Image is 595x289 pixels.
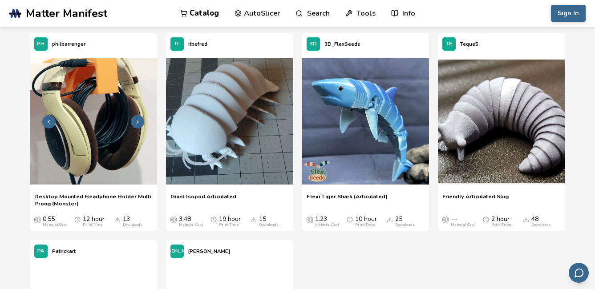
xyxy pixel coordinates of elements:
[52,247,76,256] p: Patrickart
[442,193,509,206] a: Friendly Articulated Slug
[74,216,81,223] span: Average Print Time
[37,41,45,47] span: PH
[219,216,241,227] div: 19 hour
[483,216,489,223] span: Average Print Time
[26,7,107,20] span: Matter Manifest
[315,223,339,227] div: Material Cost
[34,193,153,206] a: Desktop Mounted Headphone Holder Multi Prong (Monster)
[355,223,375,227] div: Print Time
[123,216,142,227] div: 13
[387,216,393,223] span: Downloads
[83,223,102,227] div: Print Time
[219,223,239,227] div: Print Time
[446,41,452,47] span: TE
[310,41,317,47] span: 3D
[114,216,121,223] span: Downloads
[531,216,551,227] div: 48
[123,223,142,227] div: Downloads
[188,247,230,256] p: [PERSON_NAME]
[531,223,551,227] div: Downloads
[315,216,339,227] div: 1.23
[259,216,279,227] div: 15
[451,216,457,223] span: —
[324,40,360,49] p: 3D_FlexSeeds
[307,216,313,223] span: Average Cost
[52,40,85,49] p: philbarrenger
[175,41,179,47] span: IT
[523,216,529,223] span: Downloads
[491,223,511,227] div: Print Time
[551,5,586,22] button: Sign In
[355,216,377,227] div: 10 hour
[83,216,105,227] div: 12 hour
[451,223,475,227] div: Material Cost
[491,216,511,227] div: 2 hour
[259,223,279,227] div: Downloads
[179,216,203,227] div: 3.48
[43,216,67,227] div: 0.55
[395,216,415,227] div: 25
[569,263,589,283] button: Send feedback via email
[210,216,217,223] span: Average Print Time
[307,193,388,206] a: Flexi Tiger Shark (Articulated)
[188,40,207,49] p: itbefred
[251,216,257,223] span: Downloads
[179,223,203,227] div: Material Cost
[347,216,353,223] span: Average Print Time
[170,216,177,223] span: Average Cost
[170,193,236,206] a: Giant Isopod Articulated
[43,223,67,227] div: Material Cost
[395,223,415,227] div: Downloads
[156,249,198,254] span: [PERSON_NAME]
[460,40,478,49] p: Teque5
[34,216,40,223] span: Average Cost
[37,249,44,254] span: PA
[442,216,449,223] span: Average Cost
